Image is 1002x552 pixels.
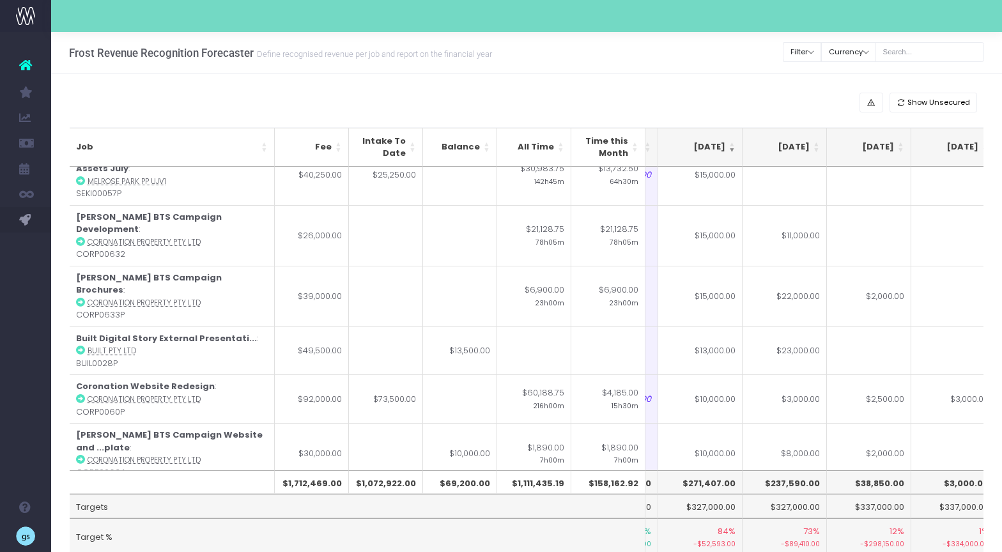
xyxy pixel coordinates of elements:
[423,128,497,167] th: Balance: activate to sort column ascending
[88,176,166,187] abbr: Melrose Park PP UJV1
[890,93,978,112] button: Show Unsecured
[254,47,492,59] small: Define recognised revenue per job and report on the financial year
[571,423,645,484] td: $1,890.00
[349,470,423,494] th: $1,072,922.00
[88,394,201,404] abbr: Coronation Property Pty Ltd
[88,298,201,308] abbr: Coronation Property Pty Ltd
[70,423,275,484] td: : CORP00634
[571,266,645,326] td: $6,900.00
[423,326,497,375] td: $13,500.00
[658,326,743,375] td: $13,000.00
[70,144,275,205] td: : SEKI00057P
[88,455,201,465] abbr: Coronation Property Pty Ltd
[658,128,743,167] th: Aug 25: activate to sort column ascending
[423,470,497,494] th: $69,200.00
[658,494,743,518] td: $327,000.00
[610,236,638,247] small: 78h05m
[497,470,571,494] th: $1,111,435.19
[497,374,571,423] td: $60,188.75
[827,423,911,484] td: $2,000.00
[349,128,423,167] th: Intake To Date: activate to sort column ascending
[275,128,349,167] th: Fee: activate to sort column ascending
[571,470,645,494] th: $158,162.92
[614,454,638,465] small: 7h00m
[743,205,827,266] td: $11,000.00
[535,296,564,308] small: 23h00m
[827,494,911,518] td: $337,000.00
[743,374,827,423] td: $3,000.00
[571,128,645,167] th: Time this Month: activate to sort column ascending
[827,266,911,326] td: $2,000.00
[743,470,827,494] th: $237,590.00
[275,374,349,423] td: $92,000.00
[827,470,911,494] th: $38,850.00
[658,374,743,423] td: $10,000.00
[76,332,257,344] strong: Built Digital Story External Presentati...
[540,454,564,465] small: 7h00m
[534,175,564,187] small: 142h45m
[571,144,645,205] td: $13,732.50
[749,537,820,549] small: -$89,410.00
[571,374,645,423] td: $4,185.00
[658,266,743,326] td: $15,000.00
[70,374,275,423] td: : CORP0060P
[16,526,35,546] img: images/default_profile_image.png
[571,205,645,266] td: $21,128.75
[70,266,275,326] td: : CORP0633P
[275,470,349,494] th: $1,712,469.00
[497,423,571,484] td: $1,890.00
[911,494,996,518] td: $337,000.00
[609,296,638,308] small: 23h00m
[76,380,215,392] strong: Coronation Website Redesign
[890,525,904,538] span: 12%
[658,470,743,494] th: $271,407.00
[88,237,201,247] abbr: Coronation Property Pty Ltd
[743,266,827,326] td: $22,000.00
[275,144,349,205] td: $40,250.00
[665,537,736,549] small: -$52,593.00
[907,97,970,108] span: Show Unsecured
[833,537,904,549] small: -$298,150.00
[275,326,349,375] td: $49,500.00
[821,42,876,62] button: Currency
[803,525,820,538] span: 73%
[349,374,423,423] td: $73,500.00
[911,128,996,167] th: Nov 25: activate to sort column ascending
[497,266,571,326] td: $6,900.00
[743,494,827,518] td: $327,000.00
[783,42,822,62] button: Filter
[911,470,996,494] th: $3,000.00
[76,272,222,296] strong: [PERSON_NAME] BTS Campaign Brochures
[497,205,571,266] td: $21,128.75
[275,205,349,266] td: $26,000.00
[423,423,497,484] td: $10,000.00
[743,423,827,484] td: $8,000.00
[275,266,349,326] td: $39,000.00
[533,399,564,411] small: 216h00m
[658,423,743,484] td: $10,000.00
[497,128,571,167] th: All Time: activate to sort column ascending
[70,205,275,266] td: : CORP00632
[88,346,136,356] abbr: Built Pty Ltd
[76,429,263,454] strong: [PERSON_NAME] BTS Campaign Website and ...plate
[827,374,911,423] td: $2,500.00
[497,144,571,205] td: $30,983.75
[610,175,638,187] small: 64h30m
[536,236,564,247] small: 78h05m
[658,144,743,205] td: $15,000.00
[875,42,984,62] input: Search...
[827,128,911,167] th: Oct 25: activate to sort column ascending
[76,211,222,236] strong: [PERSON_NAME] BTS Campaign Development
[70,128,275,167] th: Job: activate to sort column ascending
[70,494,645,518] td: Targets
[743,128,827,167] th: Sep 25: activate to sort column ascending
[275,423,349,484] td: $30,000.00
[349,144,423,205] td: $25,250.00
[69,47,492,59] h3: Frost Revenue Recognition Forecaster
[743,326,827,375] td: $23,000.00
[612,399,638,411] small: 15h30m
[70,326,275,375] td: : BUIL0028P
[718,525,736,538] span: 84%
[658,205,743,266] td: $15,000.00
[911,374,996,423] td: $3,000.00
